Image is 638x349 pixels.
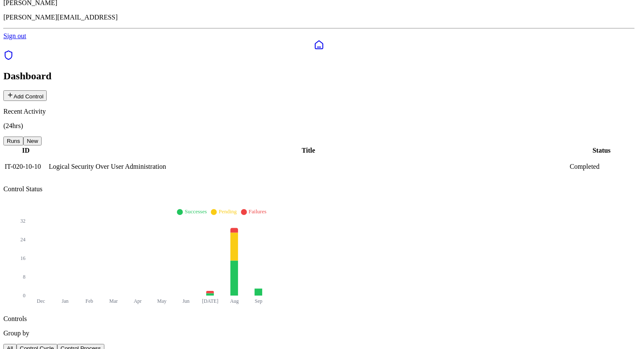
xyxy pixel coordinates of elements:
[3,14,635,21] p: [PERSON_NAME][EMAIL_ADDRESS]
[218,208,237,215] span: Pending
[182,298,190,304] tspan: Jun
[3,54,14,61] a: SOC 1 Reports
[593,147,611,154] span: Status
[3,70,635,82] h2: Dashboard
[249,208,266,215] span: Failures
[5,163,41,170] span: IT-020-10-10
[157,298,167,304] tspan: May
[570,163,633,170] div: Completed
[134,298,142,304] tspan: Apr
[20,218,25,224] tspan: 32
[23,137,42,145] button: New
[3,329,635,337] p: Group by
[20,255,25,261] tspan: 16
[37,298,45,304] tspan: Dec
[62,298,69,304] tspan: Jan
[3,40,635,50] a: Dashboard
[230,298,239,304] tspan: Aug
[3,315,635,323] p: Controls
[22,147,30,154] span: ID
[23,274,25,280] tspan: 8
[3,122,635,130] p: (24hrs)
[3,90,47,101] button: Add Control
[3,108,635,115] p: Recent Activity
[48,156,568,178] td: Logical Security Over User Administration
[255,298,263,304] tspan: Sep
[23,293,25,299] tspan: 0
[20,237,25,243] tspan: 24
[109,298,118,304] tspan: Mar
[86,298,93,304] tspan: Feb
[185,208,207,215] span: Successes
[302,147,315,154] span: Title
[202,298,218,304] tspan: [DATE]
[3,137,23,145] button: Runs
[3,185,635,193] p: Control Status
[3,32,26,39] a: Sign out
